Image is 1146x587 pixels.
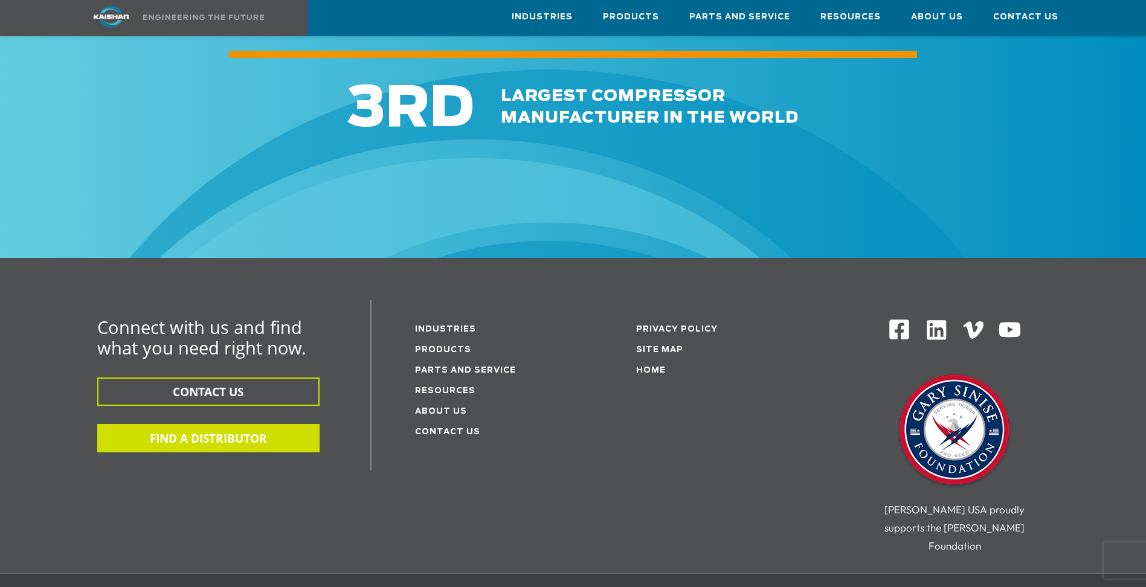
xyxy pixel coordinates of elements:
[415,428,480,436] a: Contact Us
[415,367,516,374] a: Parts and service
[636,326,718,333] a: Privacy Policy
[911,10,963,24] span: About Us
[415,408,467,415] a: About Us
[911,1,963,33] a: About Us
[603,10,659,24] span: Products
[993,10,1058,24] span: Contact Us
[820,1,881,33] a: Resources
[963,321,983,339] img: Vimeo
[415,326,476,333] a: Industries
[998,318,1022,342] img: Youtube
[415,346,471,354] a: Products
[603,1,659,33] a: Products
[925,318,948,342] img: Linkedin
[415,387,475,395] a: Resources
[501,88,799,126] span: largest compressor manufacturer in the world
[97,424,320,452] button: FIND A DISTRIBUTOR
[636,367,666,374] a: Home
[97,315,306,359] span: Connect with us and find what you need right now.
[66,6,156,27] img: kaishan logo
[636,346,683,354] a: Site Map
[512,1,573,33] a: Industries
[97,377,320,406] button: CONTACT US
[385,82,474,137] span: RD
[993,1,1058,33] a: Contact Us
[888,318,910,341] img: Facebook
[820,10,881,24] span: Resources
[512,10,573,24] span: Industries
[689,10,790,24] span: Parts and Service
[143,14,264,20] img: Engineering the future
[894,371,1015,492] img: Gary Sinise Foundation
[884,503,1025,552] span: [PERSON_NAME] USA proudly supports the [PERSON_NAME] Foundation
[689,1,790,33] a: Parts and Service
[348,82,385,137] span: 3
